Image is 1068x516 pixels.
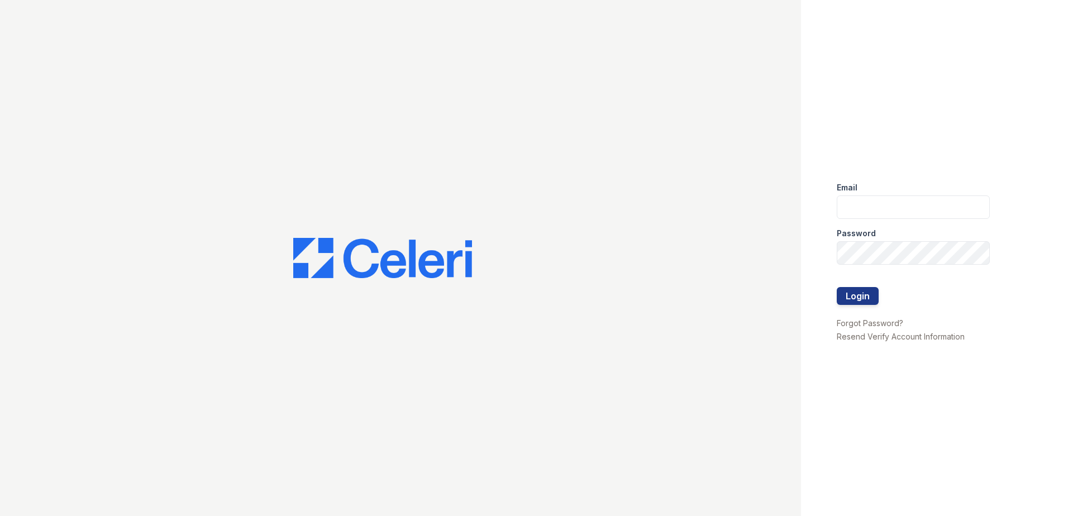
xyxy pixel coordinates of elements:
[837,228,876,239] label: Password
[837,182,857,193] label: Email
[837,332,965,341] a: Resend Verify Account Information
[837,287,879,305] button: Login
[837,318,903,328] a: Forgot Password?
[293,238,472,278] img: CE_Logo_Blue-a8612792a0a2168367f1c8372b55b34899dd931a85d93a1a3d3e32e68fde9ad4.png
